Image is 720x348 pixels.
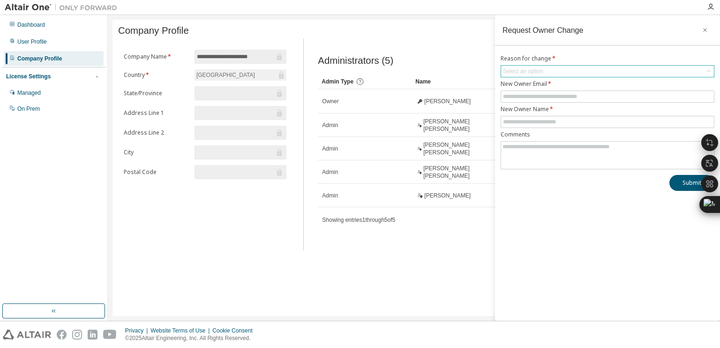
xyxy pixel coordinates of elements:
[5,3,122,12] img: Altair One
[3,330,51,340] img: altair_logo.svg
[124,53,189,61] label: Company Name
[423,165,501,180] span: [PERSON_NAME] [PERSON_NAME]
[322,121,338,129] span: Admin
[124,129,189,136] label: Address Line 2
[322,78,353,85] span: Admin Type
[88,330,97,340] img: linkedin.svg
[503,68,543,75] div: Select an option
[118,25,189,36] span: Company Profile
[125,327,150,334] div: Privacy
[322,145,338,152] span: Admin
[424,98,471,105] span: [PERSON_NAME]
[124,149,189,156] label: City
[124,90,189,97] label: State/Province
[57,330,67,340] img: facebook.svg
[322,192,338,199] span: Admin
[124,71,189,79] label: Country
[501,66,714,77] div: Select an option
[150,327,212,334] div: Website Terms of Use
[322,217,395,223] span: Showing entries 1 through 5 of 5
[501,80,714,88] label: New Owner Email
[72,330,82,340] img: instagram.svg
[424,192,471,199] span: [PERSON_NAME]
[17,105,40,113] div: On Prem
[415,74,502,89] div: Name
[501,55,714,62] label: Reason for change
[195,70,256,80] div: [GEOGRAPHIC_DATA]
[423,141,501,156] span: [PERSON_NAME] [PERSON_NAME]
[17,89,41,97] div: Managed
[17,38,47,45] div: User Profile
[125,334,258,342] p: © 2025 Altair Engineering, Inc. All Rights Reserved.
[124,109,189,117] label: Address Line 1
[501,106,714,113] label: New Owner Name
[6,73,51,80] div: License Settings
[212,327,258,334] div: Cookie Consent
[318,55,393,66] span: Administrators (5)
[322,98,338,105] span: Owner
[322,168,338,176] span: Admin
[669,175,714,191] button: Submit
[17,55,62,62] div: Company Profile
[195,69,286,81] div: [GEOGRAPHIC_DATA]
[502,26,584,34] div: Request Owner Change
[124,168,189,176] label: Postal Code
[501,131,714,138] label: Comments
[423,118,501,133] span: [PERSON_NAME] [PERSON_NAME]
[103,330,117,340] img: youtube.svg
[17,21,45,29] div: Dashboard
